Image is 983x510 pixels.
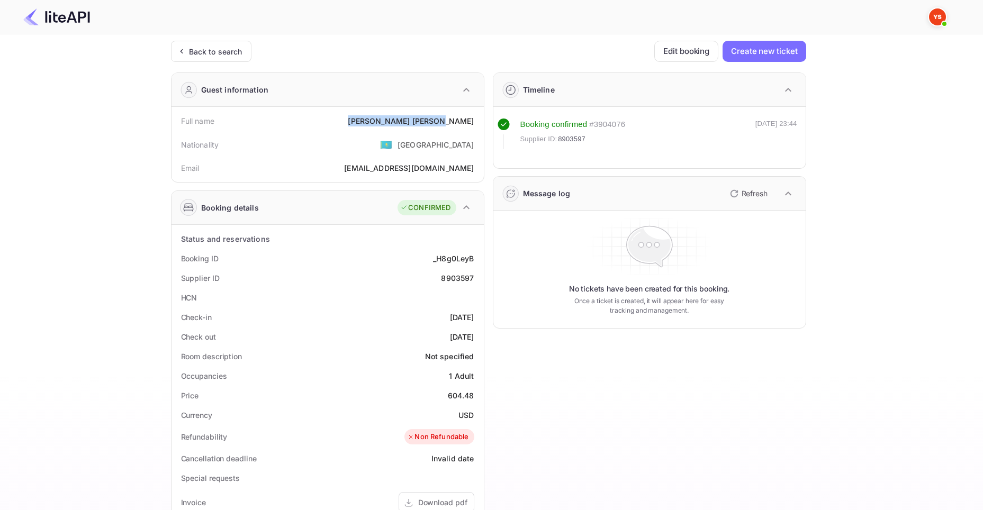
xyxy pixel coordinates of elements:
div: Cancellation deadline [181,453,257,464]
div: [DATE] [450,312,474,323]
div: HCN [181,292,197,303]
p: No tickets have been created for this booking. [569,284,730,294]
div: Email [181,162,200,174]
div: 604.48 [448,390,474,401]
div: Full name [181,115,214,126]
div: Guest information [201,84,269,95]
span: 8903597 [558,134,585,144]
div: Special requests [181,472,240,484]
div: Invalid date [431,453,474,464]
div: 1 Adult [449,370,474,381]
div: Refundability [181,431,228,442]
div: Check-in [181,312,212,323]
div: [GEOGRAPHIC_DATA] [398,139,474,150]
div: Price [181,390,199,401]
div: Booking confirmed [520,119,588,131]
div: CONFIRMED [400,203,450,213]
div: [EMAIL_ADDRESS][DOMAIN_NAME] [344,162,474,174]
div: Room description [181,351,242,362]
div: [DATE] [450,331,474,342]
div: _H8g0LeyB [433,253,474,264]
div: Back to search [189,46,242,57]
div: Supplier ID [181,272,220,284]
div: Nationality [181,139,219,150]
div: Timeline [523,84,555,95]
div: [PERSON_NAME] [PERSON_NAME] [348,115,474,126]
button: Create new ticket [723,41,806,62]
div: Status and reservations [181,233,270,244]
div: # 3904076 [589,119,625,131]
div: USD [458,409,474,421]
div: Invoice [181,497,206,508]
img: LiteAPI Logo [23,8,90,25]
div: Occupancies [181,370,227,381]
img: Yandex Support [929,8,946,25]
span: United States [380,135,392,154]
div: Message log [523,188,571,199]
div: Currency [181,409,212,421]
div: Download pdf [418,497,467,508]
span: Supplier ID: [520,134,557,144]
div: Check out [181,331,216,342]
div: [DATE] 23:44 [755,119,797,149]
div: Booking ID [181,253,219,264]
button: Refresh [724,185,772,202]
p: Once a ticket is created, it will appear here for easy tracking and management. [566,296,733,315]
div: Not specified [425,351,474,362]
div: Non Refundable [407,432,468,442]
div: 8903597 [441,272,474,284]
div: Booking details [201,202,259,213]
button: Edit booking [654,41,718,62]
p: Refresh [742,188,768,199]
